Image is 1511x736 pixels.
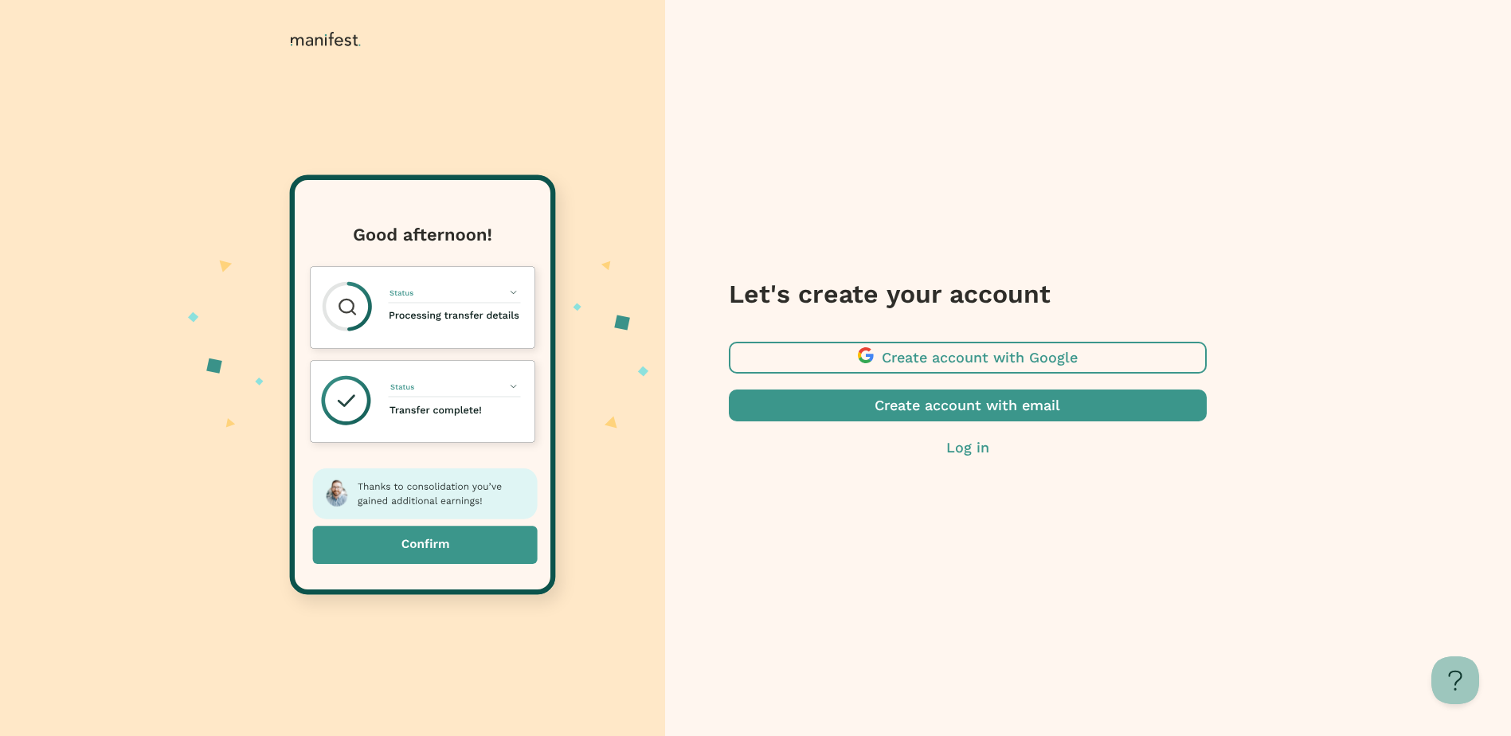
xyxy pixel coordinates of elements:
[729,437,1207,458] button: Log in
[729,278,1207,310] h3: Let's create your account
[188,166,649,618] img: auth
[729,390,1207,421] button: Create account with email
[1431,656,1479,704] iframe: Toggle Customer Support
[729,342,1207,374] button: Create account with Google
